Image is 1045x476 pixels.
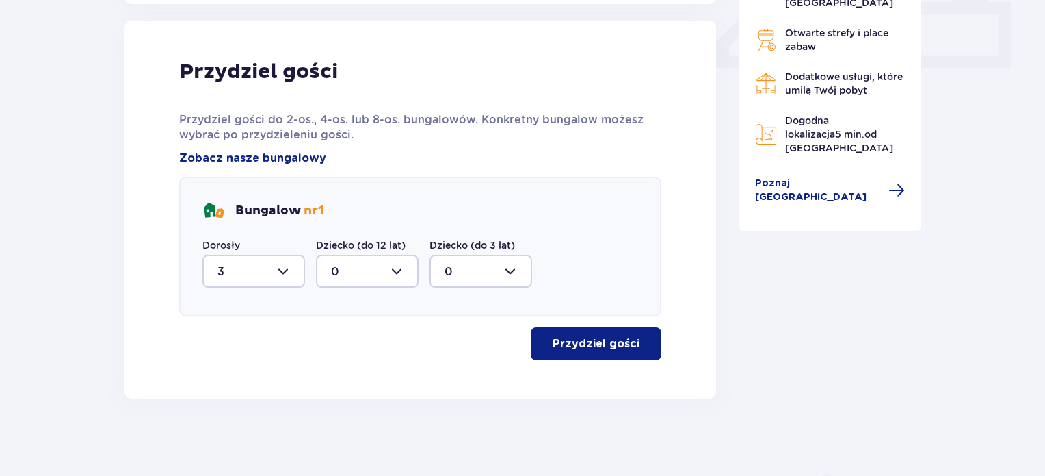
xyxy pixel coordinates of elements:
span: Dogodna lokalizacja od [GEOGRAPHIC_DATA] [785,115,893,153]
label: Dziecko (do 3 lat) [429,238,515,252]
span: Dodatkowe usługi, które umilą Twój pobyt [785,71,903,96]
label: Dorosły [202,238,240,252]
img: bungalows Icon [202,200,224,222]
p: Przydziel gości [553,336,639,351]
span: Otwarte strefy i place zabaw [785,27,888,52]
button: Przydziel gości [531,327,661,360]
p: Przydziel gości do 2-os., 4-os. lub 8-os. bungalowów. Konkretny bungalow możesz wybrać po przydzi... [179,112,661,142]
p: Bungalow [235,203,324,219]
label: Dziecko (do 12 lat) [316,238,406,252]
img: Restaurant Icon [755,73,777,95]
p: Przydziel gości [179,59,338,85]
a: Poznaj [GEOGRAPHIC_DATA] [755,177,905,204]
img: Map Icon [755,123,777,145]
img: Grill Icon [755,29,777,51]
a: Zobacz nasze bungalowy [179,151,326,166]
span: 5 min. [835,129,864,140]
span: Poznaj [GEOGRAPHIC_DATA] [755,177,881,204]
span: nr 1 [304,203,324,218]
